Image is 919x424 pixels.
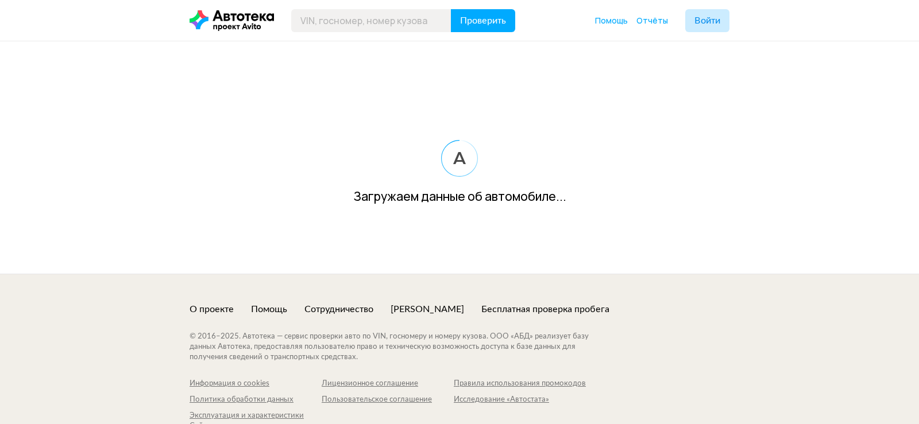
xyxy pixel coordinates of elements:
[304,303,373,316] a: Сотрудничество
[481,303,609,316] a: Бесплатная проверка пробега
[454,379,586,389] a: Правила использования промокодов
[454,395,586,405] a: Исследование «Автостата»
[322,379,454,389] a: Лицензионное соглашение
[291,9,451,32] input: VIN, госномер, номер кузова
[694,16,720,25] span: Войти
[391,303,464,316] a: [PERSON_NAME]
[595,15,628,26] a: Помощь
[460,16,506,25] span: Проверить
[685,9,729,32] button: Войти
[322,395,454,405] a: Пользовательское соглашение
[190,395,322,405] a: Политика обработки данных
[190,379,322,389] a: Информация о cookies
[190,332,612,363] div: © 2016– 2025 . Автотека — сервис проверки авто по VIN, госномеру и номеру кузова. ООО «АБД» реали...
[636,15,668,26] a: Отчёты
[190,303,234,316] a: О проекте
[353,188,566,205] div: Загружаем данные об автомобиле...
[451,9,515,32] button: Проверить
[251,303,287,316] a: Помощь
